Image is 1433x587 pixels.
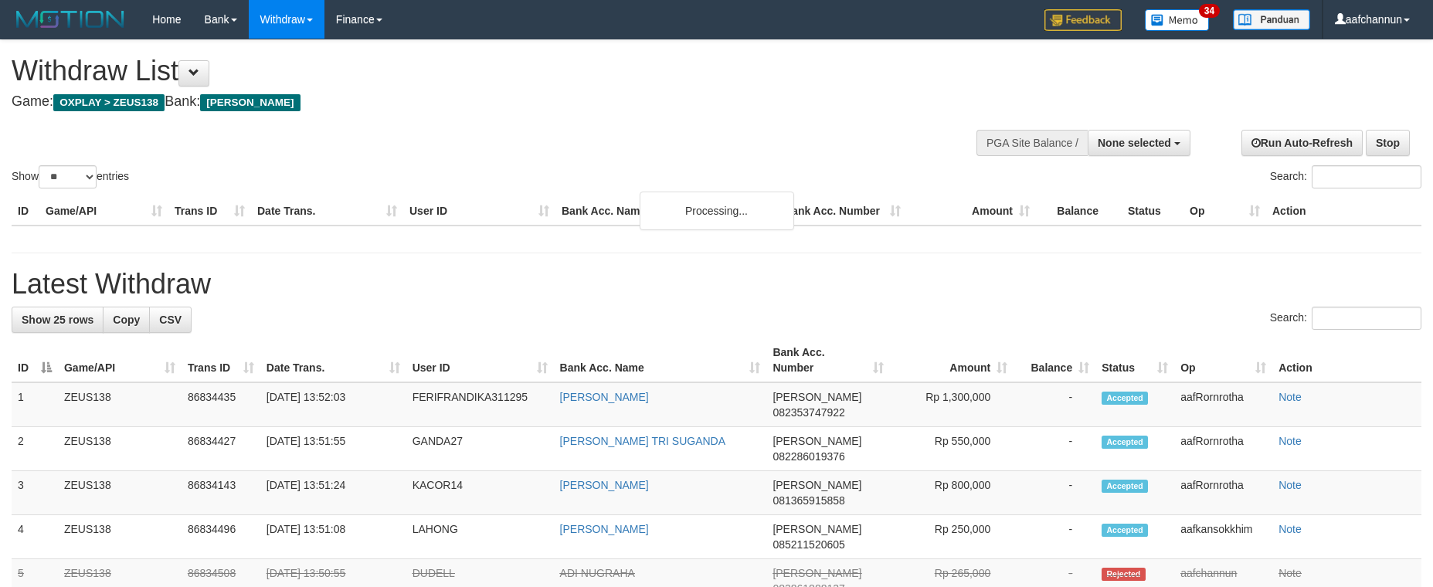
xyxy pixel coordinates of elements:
[12,338,58,382] th: ID: activate to sort column descending
[1102,524,1148,537] span: Accepted
[406,338,554,382] th: User ID: activate to sort column ascending
[39,165,97,188] select: Showentries
[403,197,555,226] th: User ID
[149,307,192,333] a: CSV
[182,471,260,515] td: 86834143
[1174,471,1272,515] td: aafRornrotha
[554,338,767,382] th: Bank Acc. Name: activate to sort column ascending
[1278,523,1302,535] a: Note
[12,427,58,471] td: 2
[1014,338,1095,382] th: Balance: activate to sort column ascending
[1278,435,1302,447] a: Note
[640,192,794,230] div: Processing...
[406,471,554,515] td: KACOR14
[560,391,649,403] a: [PERSON_NAME]
[12,269,1421,300] h1: Latest Withdraw
[22,314,93,326] span: Show 25 rows
[406,515,554,559] td: LAHONG
[1095,338,1174,382] th: Status: activate to sort column ascending
[182,515,260,559] td: 86834496
[1241,130,1363,156] a: Run Auto-Refresh
[12,8,129,31] img: MOTION_logo.png
[168,197,251,226] th: Trans ID
[1014,427,1095,471] td: -
[1036,197,1122,226] th: Balance
[251,197,403,226] th: Date Trans.
[1122,197,1183,226] th: Status
[1102,480,1148,493] span: Accepted
[1312,165,1421,188] input: Search:
[1044,9,1122,31] img: Feedback.jpg
[1272,338,1421,382] th: Action
[1145,9,1210,31] img: Button%20Memo.svg
[260,471,406,515] td: [DATE] 13:51:24
[773,391,861,403] span: [PERSON_NAME]
[1102,392,1148,405] span: Accepted
[58,515,182,559] td: ZEUS138
[773,450,844,463] span: Copy 082286019376 to clipboard
[773,523,861,535] span: [PERSON_NAME]
[1366,130,1410,156] a: Stop
[1312,307,1421,330] input: Search:
[1278,479,1302,491] a: Note
[58,382,182,427] td: ZEUS138
[890,427,1014,471] td: Rp 550,000
[1174,382,1272,427] td: aafRornrotha
[1014,382,1095,427] td: -
[1014,515,1095,559] td: -
[1088,130,1190,156] button: None selected
[1266,197,1421,226] th: Action
[58,338,182,382] th: Game/API: activate to sort column ascending
[773,494,844,507] span: Copy 081365915858 to clipboard
[260,427,406,471] td: [DATE] 13:51:55
[260,382,406,427] td: [DATE] 13:52:03
[560,567,635,579] a: ADI NUGRAHA
[1174,338,1272,382] th: Op: activate to sort column ascending
[773,479,861,491] span: [PERSON_NAME]
[1278,567,1302,579] a: Note
[12,515,58,559] td: 4
[260,338,406,382] th: Date Trans.: activate to sort column ascending
[103,307,150,333] a: Copy
[406,427,554,471] td: GANDA27
[58,427,182,471] td: ZEUS138
[260,515,406,559] td: [DATE] 13:51:08
[159,314,182,326] span: CSV
[12,382,58,427] td: 1
[1199,4,1220,18] span: 34
[182,427,260,471] td: 86834427
[58,471,182,515] td: ZEUS138
[560,435,725,447] a: [PERSON_NAME] TRI SUGANDA
[1174,427,1272,471] td: aafRornrotha
[560,523,649,535] a: [PERSON_NAME]
[773,435,861,447] span: [PERSON_NAME]
[560,479,649,491] a: [PERSON_NAME]
[1102,568,1145,581] span: Rejected
[1014,471,1095,515] td: -
[890,515,1014,559] td: Rp 250,000
[12,197,39,226] th: ID
[778,197,907,226] th: Bank Acc. Number
[113,314,140,326] span: Copy
[766,338,890,382] th: Bank Acc. Number: activate to sort column ascending
[406,382,554,427] td: FERIFRANDIKA311295
[976,130,1088,156] div: PGA Site Balance /
[12,56,940,87] h1: Withdraw List
[12,165,129,188] label: Show entries
[555,197,778,226] th: Bank Acc. Name
[907,197,1036,226] th: Amount
[200,94,300,111] span: [PERSON_NAME]
[1233,9,1310,30] img: panduan.png
[12,471,58,515] td: 3
[12,307,104,333] a: Show 25 rows
[890,338,1014,382] th: Amount: activate to sort column ascending
[773,567,861,579] span: [PERSON_NAME]
[773,538,844,551] span: Copy 085211520605 to clipboard
[890,382,1014,427] td: Rp 1,300,000
[182,382,260,427] td: 86834435
[890,471,1014,515] td: Rp 800,000
[1278,391,1302,403] a: Note
[773,406,844,419] span: Copy 082353747922 to clipboard
[1183,197,1266,226] th: Op
[12,94,940,110] h4: Game: Bank:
